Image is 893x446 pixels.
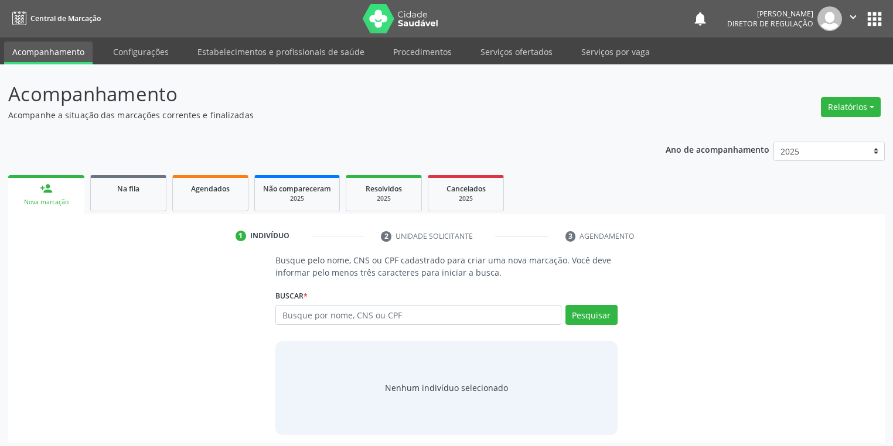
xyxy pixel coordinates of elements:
div: Indivíduo [250,231,289,241]
div: 2025 [355,194,413,203]
div: Nenhum indivíduo selecionado [385,382,508,394]
a: Serviços ofertados [472,42,561,62]
img: img [817,6,842,31]
a: Procedimentos [385,42,460,62]
a: Serviços por vaga [573,42,658,62]
p: Acompanhe a situação das marcações correntes e finalizadas [8,109,622,121]
div: 2025 [437,194,495,203]
div: 2025 [263,194,331,203]
span: Cancelados [446,184,486,194]
span: Diretor de regulação [727,19,813,29]
div: person_add [40,182,53,195]
button: Pesquisar [565,305,618,325]
a: Central de Marcação [8,9,101,28]
input: Busque por nome, CNS ou CPF [275,305,561,325]
div: [PERSON_NAME] [727,9,813,19]
button: apps [864,9,885,29]
span: Não compareceram [263,184,331,194]
p: Busque pelo nome, CNS ou CPF cadastrado para criar uma nova marcação. Você deve informar pelo men... [275,254,618,279]
span: Agendados [191,184,230,194]
span: Resolvidos [366,184,402,194]
button: Relatórios [821,97,881,117]
span: Central de Marcação [30,13,101,23]
a: Estabelecimentos e profissionais de saúde [189,42,373,62]
a: Acompanhamento [4,42,93,64]
div: Nova marcação [16,198,76,207]
div: 1 [236,231,246,241]
button:  [842,6,864,31]
button: notifications [692,11,708,27]
p: Ano de acompanhamento [666,142,769,156]
label: Buscar [275,287,308,305]
a: Configurações [105,42,177,62]
span: Na fila [117,184,139,194]
i:  [847,11,860,23]
p: Acompanhamento [8,80,622,109]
